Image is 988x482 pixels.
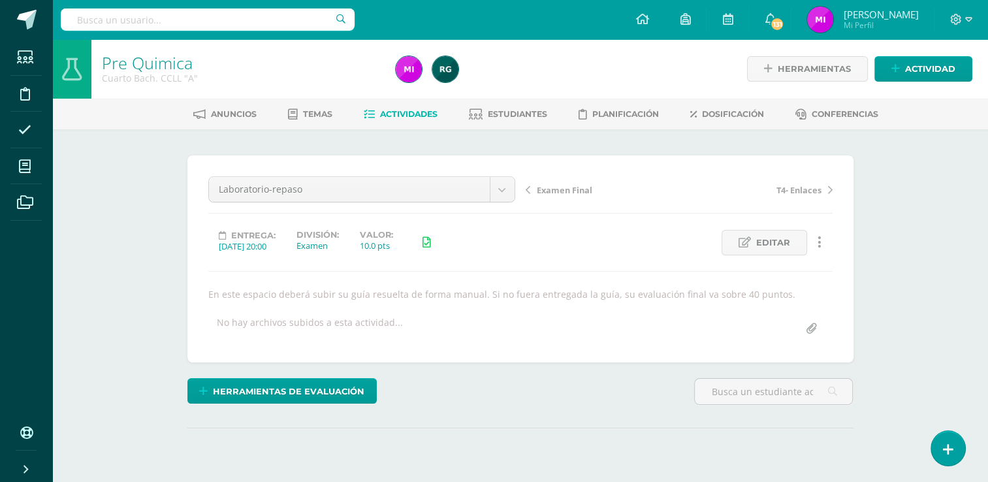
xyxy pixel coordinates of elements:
[695,379,852,404] input: Busca un estudiante aquí...
[795,104,878,125] a: Conferencias
[360,230,393,240] label: Valor:
[592,109,659,119] span: Planificación
[61,8,355,31] input: Busca un usuario...
[296,240,339,251] div: Examen
[690,104,764,125] a: Dosificación
[526,183,679,196] a: Examen Final
[579,104,659,125] a: Planificación
[770,17,784,31] span: 131
[396,56,422,82] img: e580cc0eb62752fa762e7f6d173b6223.png
[874,56,972,82] a: Actividad
[360,240,393,251] div: 10.0 pts
[537,184,592,196] span: Examen Final
[203,288,838,300] div: En este espacio deberá subir su guía resuelta de forma manual. Si no fuera entregada la guía, su ...
[187,378,377,404] a: Herramientas de evaluación
[702,109,764,119] span: Dosificación
[296,230,339,240] label: División:
[843,8,918,21] span: [PERSON_NAME]
[778,57,851,81] span: Herramientas
[812,109,878,119] span: Conferencias
[469,104,547,125] a: Estudiantes
[209,177,515,202] a: Laboratorio-repaso
[102,52,193,74] a: Pre Quimica
[807,7,833,33] img: e580cc0eb62752fa762e7f6d173b6223.png
[776,184,821,196] span: T4- Enlaces
[102,72,380,84] div: Cuarto Bach. CCLL 'A'
[679,183,833,196] a: T4- Enlaces
[213,379,364,404] span: Herramientas de evaluación
[231,231,276,240] span: Entrega:
[432,56,458,82] img: e044b199acd34bf570a575bac584e1d1.png
[219,240,276,252] div: [DATE] 20:00
[364,104,438,125] a: Actividades
[747,56,868,82] a: Herramientas
[303,109,332,119] span: Temas
[193,104,257,125] a: Anuncios
[843,20,918,31] span: Mi Perfil
[488,109,547,119] span: Estudiantes
[288,104,332,125] a: Temas
[380,109,438,119] span: Actividades
[219,177,480,202] span: Laboratorio-repaso
[217,316,403,342] div: No hay archivos subidos a esta actividad...
[756,231,790,255] span: Editar
[905,57,955,81] span: Actividad
[211,109,257,119] span: Anuncios
[102,54,380,72] h1: Pre Quimica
